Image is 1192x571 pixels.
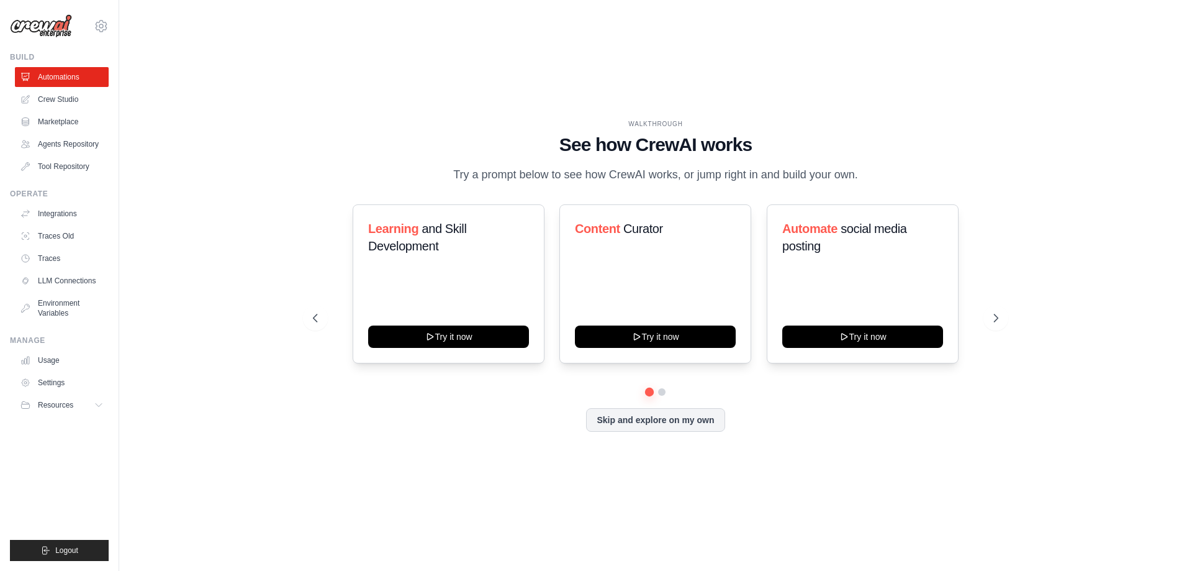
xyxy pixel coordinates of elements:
[10,540,109,561] button: Logout
[10,14,72,38] img: Logo
[15,350,109,370] a: Usage
[368,222,418,235] span: Learning
[313,119,998,129] div: WALKTHROUGH
[586,408,725,432] button: Skip and explore on my own
[782,326,943,348] button: Try it now
[15,157,109,176] a: Tool Repository
[15,67,109,87] a: Automations
[15,89,109,109] a: Crew Studio
[15,226,109,246] a: Traces Old
[10,189,109,199] div: Operate
[368,326,529,348] button: Try it now
[10,52,109,62] div: Build
[10,336,109,345] div: Manage
[782,222,907,253] span: social media posting
[55,546,78,555] span: Logout
[15,395,109,415] button: Resources
[575,222,620,235] span: Content
[447,166,864,184] p: Try a prompt below to see how CrewAI works, or jump right in and build your own.
[15,293,109,323] a: Environment Variables
[368,222,466,253] span: and Skill Development
[623,222,663,235] span: Curator
[15,134,109,154] a: Agents Repository
[15,112,109,132] a: Marketplace
[38,400,73,410] span: Resources
[15,249,109,268] a: Traces
[575,326,736,348] button: Try it now
[15,204,109,224] a: Integrations
[313,134,998,156] h1: See how CrewAI works
[15,373,109,393] a: Settings
[15,271,109,291] a: LLM Connections
[782,222,838,235] span: Automate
